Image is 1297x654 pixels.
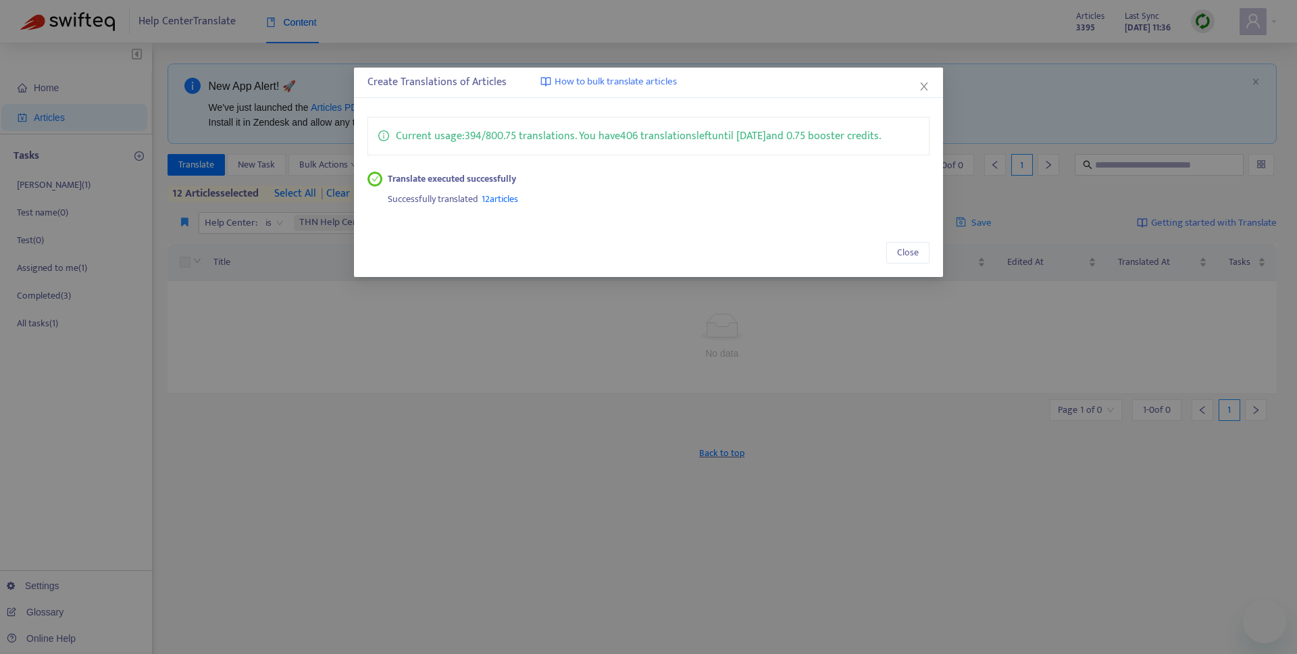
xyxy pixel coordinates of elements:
[388,172,516,186] strong: Translate executed successfully
[917,79,932,94] button: Close
[886,242,930,263] button: Close
[540,76,551,87] img: image-link
[1243,600,1286,643] iframe: Button to launch messaging window
[919,81,930,92] span: close
[372,175,379,182] span: check
[367,74,929,91] div: Create Translations of Articles
[540,74,677,90] a: How to bulk translate articles
[378,128,389,141] span: info-circle
[555,74,677,90] span: How to bulk translate articles
[388,186,930,207] div: Successfully translated
[482,191,518,207] span: 12 articles
[897,245,919,260] span: Close
[396,128,881,145] p: Current usage: 394 / 800.75 translations . You have 406 translations left until [DATE] and 0.75 b...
